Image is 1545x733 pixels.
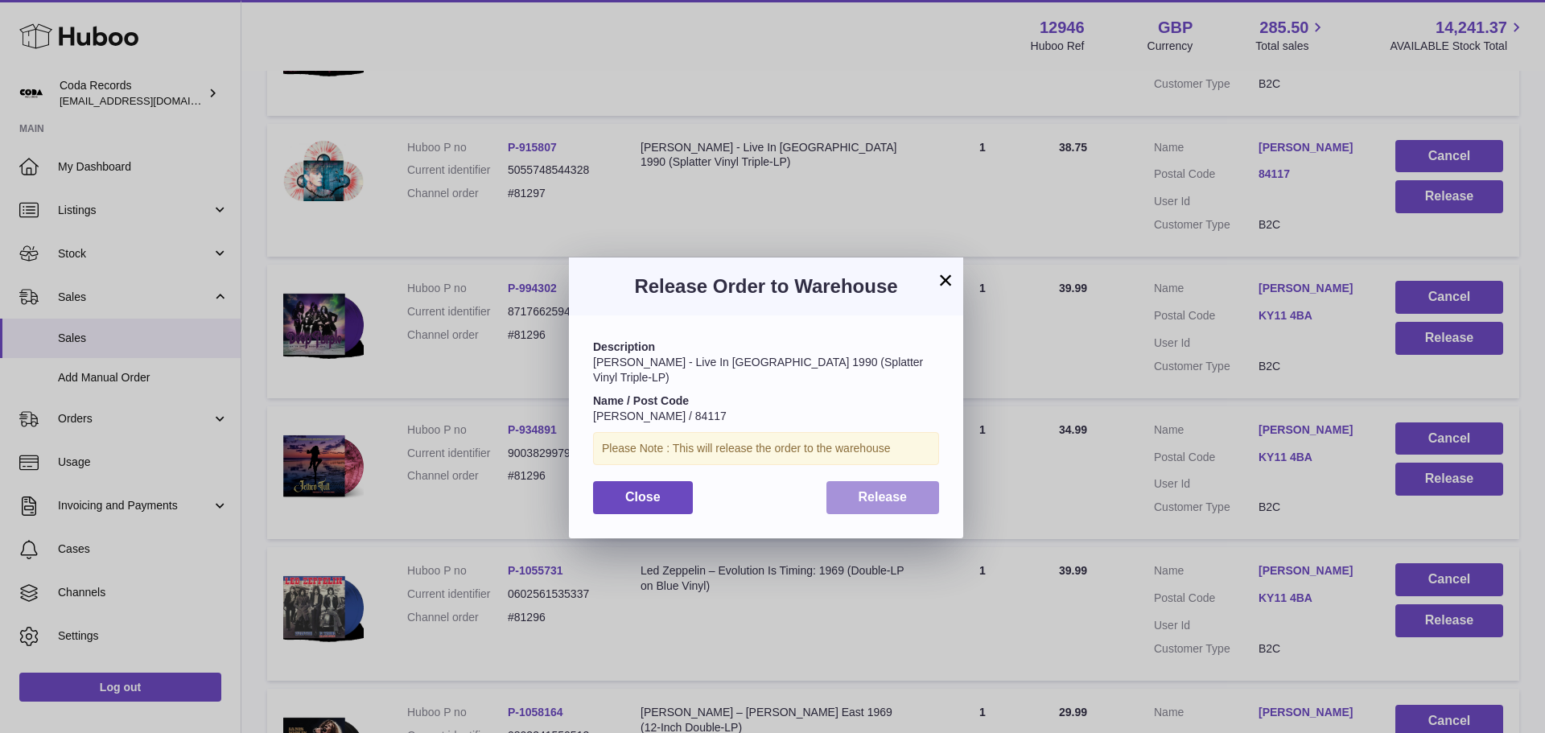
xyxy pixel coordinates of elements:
button: Close [593,481,693,514]
span: [PERSON_NAME] - Live In [GEOGRAPHIC_DATA] 1990 (Splatter Vinyl Triple-LP) [593,356,923,384]
span: Close [625,490,661,504]
h3: Release Order to Warehouse [593,274,939,299]
strong: Name / Post Code [593,394,689,407]
div: Please Note : This will release the order to the warehouse [593,432,939,465]
button: × [936,270,955,290]
strong: Description [593,340,655,353]
span: Release [859,490,908,504]
button: Release [826,481,940,514]
span: [PERSON_NAME] / 84117 [593,410,727,422]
